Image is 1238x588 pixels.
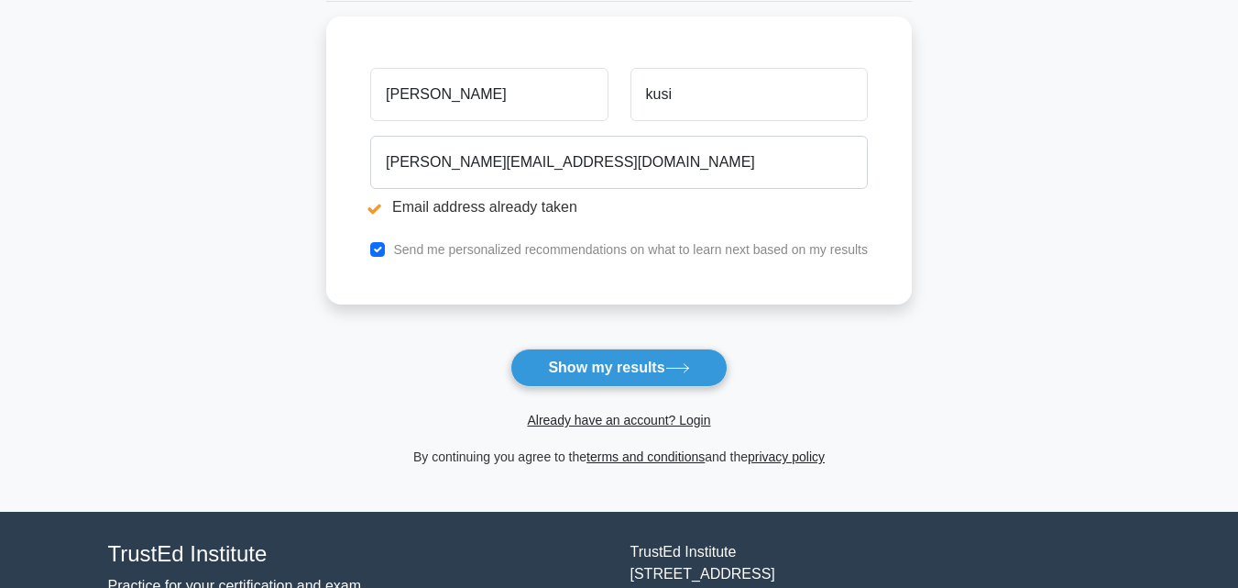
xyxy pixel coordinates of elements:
[370,196,868,218] li: Email address already taken
[748,449,825,464] a: privacy policy
[393,242,868,257] label: Send me personalized recommendations on what to learn next based on my results
[527,413,710,427] a: Already have an account? Login
[510,349,727,387] button: Show my results
[315,446,923,468] div: By continuing you agree to the and the
[586,449,705,464] a: terms and conditions
[370,136,868,189] input: Email
[108,541,608,568] h4: TrustEd Institute
[630,68,868,121] input: Last name
[370,68,608,121] input: First name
